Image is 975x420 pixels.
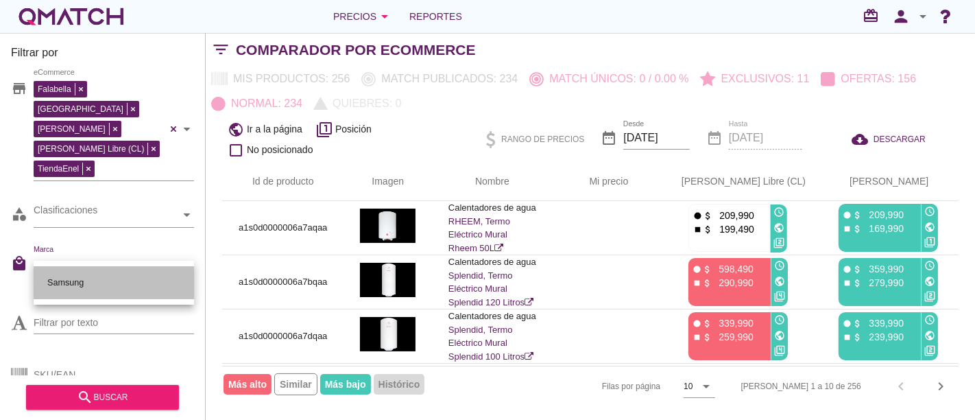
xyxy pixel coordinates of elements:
i: access_time [924,206,935,217]
span: Falabella [34,83,75,95]
th: Id de producto: Not sorted. [222,163,344,201]
p: Calentadores de agua [448,310,536,323]
i: fiber_manual_record [842,210,852,220]
i: person [887,7,915,26]
i: public [924,276,935,287]
i: access_time [774,260,785,271]
a: Reportes [404,3,468,30]
i: attach_money [702,318,712,329]
i: stop [693,224,703,235]
i: access_time [773,207,784,218]
i: attach_money [852,332,863,342]
p: 259,990 [712,330,754,344]
i: attach_money [852,264,863,275]
button: Precios [322,3,404,30]
img: a1s0d0000006a7dqaa_190.jpg [360,317,416,351]
span: Ir a la página [247,122,302,137]
i: filter_2 [924,345,935,356]
button: DESCARGAR [841,127,937,152]
button: Exclusivos: 11 [695,67,816,91]
i: arrow_drop_down [699,378,715,395]
i: public [228,121,244,138]
i: arrow_drop_down [915,8,931,25]
i: stop [842,278,852,288]
i: fiber_manual_record [692,264,702,275]
i: stop [692,278,702,288]
p: a1s0d0000006a7bqaa [239,275,327,289]
th: Nombre: Not sorted. [432,163,553,201]
a: white-qmatch-logo [16,3,126,30]
span: Posición [335,122,372,137]
i: date_range [601,130,617,146]
i: attach_money [703,224,713,235]
button: buscar [26,385,179,410]
i: attach_money [702,264,712,275]
a: RHEEM, Termo Eléctrico Mural Rheem 50L [448,216,510,253]
div: Samsung [45,266,183,299]
i: local_mall [11,255,27,272]
i: redeem [863,8,884,24]
span: [PERSON_NAME] [34,123,109,135]
p: 290,990 [712,276,754,290]
input: Desde [623,127,690,149]
i: attach_money [703,211,713,221]
div: Filas por página [465,366,715,406]
i: filter_list [206,49,236,50]
p: 279,990 [863,276,904,290]
span: Similar [274,373,317,395]
p: Match únicos: 0 / 0.00 % [544,71,688,87]
i: stop [692,332,702,342]
i: fiber_manual_record [842,264,852,275]
i: access_time [924,314,935,325]
button: Next page [928,374,953,399]
p: Ofertas: 156 [836,71,917,87]
i: public [774,276,785,287]
a: Splendid, Termo Eléctrico Mural Splendid 120 Litros [448,270,533,307]
p: Calentadores de agua [448,364,536,377]
i: attach_money [852,278,863,288]
span: Histórico [374,374,425,395]
p: Exclusivos: 11 [716,71,810,87]
p: Normal: 234 [226,95,302,112]
th: Ripley: Not sorted. Activate to sort ascending. [822,163,945,201]
p: 598,490 [712,262,754,276]
i: stop [842,332,852,342]
p: 209,990 [863,208,904,222]
p: a1s0d0000006a7dqaa [239,329,327,343]
span: TiendaEnel [34,163,82,175]
i: fiber_manual_record [692,318,702,329]
i: filter_1 [316,121,333,138]
i: filter_4 [774,345,785,356]
i: filter_2 [773,237,784,248]
i: public [924,222,935,233]
p: 239,990 [863,330,904,344]
h2: Comparador por eCommerce [236,39,476,61]
i: check_box_outline_blank [228,142,244,159]
img: a1s0d0000006a7aqaa_190.jpg [360,209,416,243]
h3: Filtrar por [11,45,194,67]
i: filter_1 [924,237,935,248]
p: 209,990 [713,209,754,222]
th: Imagen: Not sorted. [344,163,432,201]
span: Más alto [224,374,272,395]
button: Normal: 234 [206,91,309,116]
div: 10 [684,380,693,393]
div: buscar [37,389,168,406]
p: 339,990 [863,316,904,330]
i: search [77,389,93,406]
i: public [924,330,935,341]
i: access_time [924,260,935,271]
div: Clear all [167,78,180,180]
p: 339,990 [712,316,754,330]
p: a1s0d0000006a7aqaa [239,221,327,235]
p: 199,490 [713,222,754,236]
p: 169,990 [863,222,904,235]
i: chevron_right [932,378,949,395]
span: [PERSON_NAME] Libre (CL) [34,143,147,155]
i: arrow_drop_down [376,8,393,25]
i: arrow_drop_down [178,255,194,272]
i: public [774,330,785,341]
a: Splendid, Termo Eléctrico Mural Splendid 100 Litros [448,325,533,362]
p: Calentadores de agua [448,201,536,215]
